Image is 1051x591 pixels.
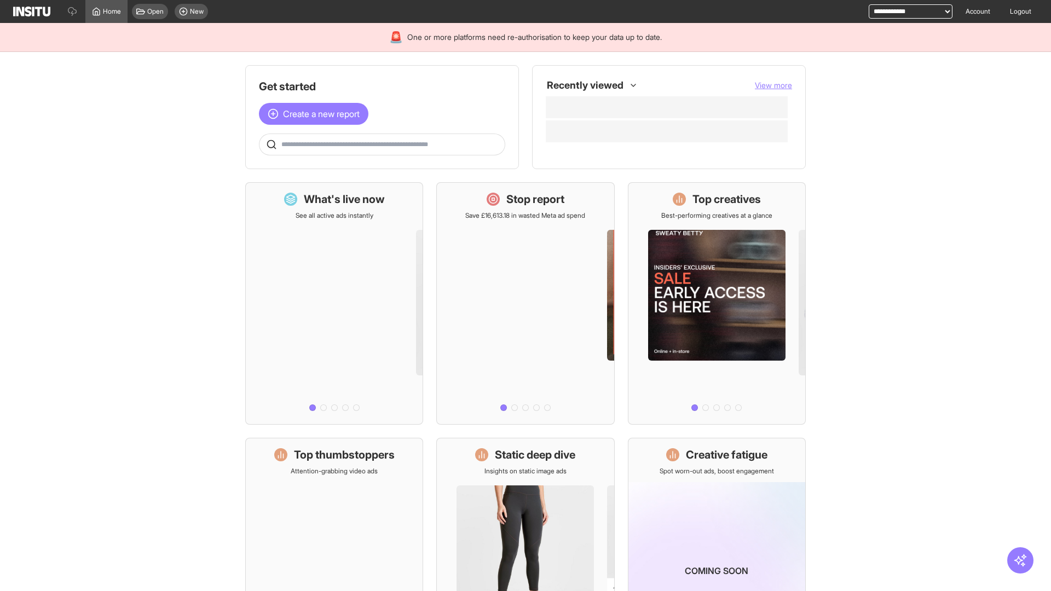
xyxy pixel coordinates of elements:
p: Save £16,613.18 in wasted Meta ad spend [465,211,585,220]
h1: Get started [259,79,505,94]
h1: Top thumbstoppers [294,447,395,462]
span: New [190,7,204,16]
span: Open [147,7,164,16]
span: Home [103,7,121,16]
span: View more [755,80,792,90]
h1: Top creatives [692,192,761,207]
p: Insights on static image ads [484,467,567,476]
button: View more [755,80,792,91]
img: Logo [13,7,50,16]
h1: Stop report [506,192,564,207]
button: Create a new report [259,103,368,125]
a: Top creativesBest-performing creatives at a glance [628,182,806,425]
a: What's live nowSee all active ads instantly [245,182,423,425]
p: See all active ads instantly [296,211,373,220]
h1: What's live now [304,192,385,207]
div: 🚨 [389,30,403,45]
p: Attention-grabbing video ads [291,467,378,476]
p: Best-performing creatives at a glance [661,211,772,220]
a: Stop reportSave £16,613.18 in wasted Meta ad spend [436,182,614,425]
span: One or more platforms need re-authorisation to keep your data up to date. [407,32,662,43]
span: Create a new report [283,107,360,120]
h1: Static deep dive [495,447,575,462]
